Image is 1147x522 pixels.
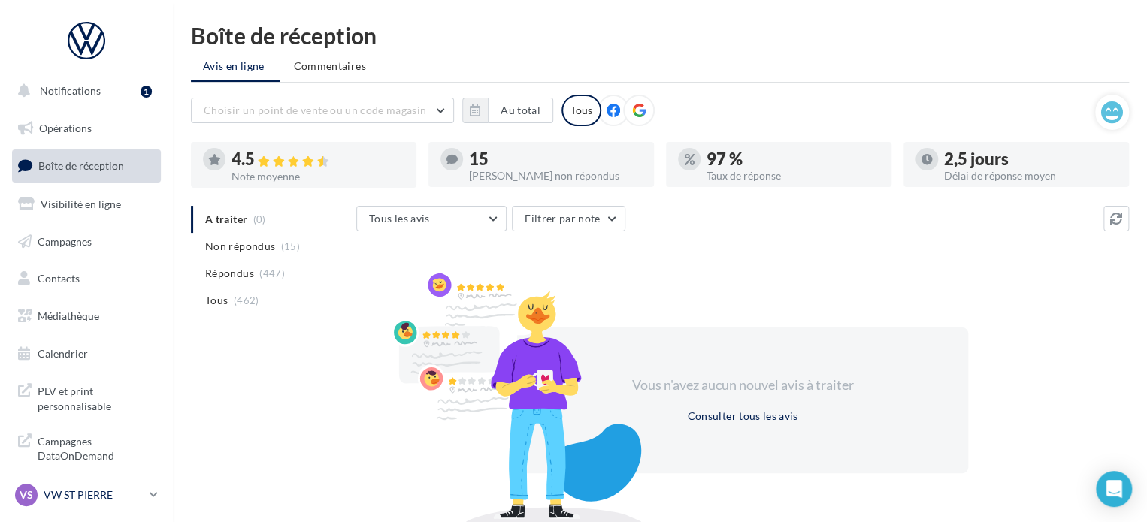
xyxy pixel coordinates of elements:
span: Notifications [40,84,101,97]
p: VW ST PIERRE [44,487,144,502]
span: Médiathèque [38,309,99,322]
a: Médiathèque [9,300,164,332]
button: Notifications 1 [9,75,158,107]
span: Répondus [205,266,254,281]
div: Boîte de réception [191,24,1129,47]
span: Campagnes DataOnDemand [38,431,155,463]
a: PLV et print personnalisable [9,375,164,419]
a: Campagnes DataOnDemand [9,425,164,469]
a: Visibilité en ligne [9,189,164,220]
a: Calendrier [9,338,164,370]
div: Open Intercom Messenger [1096,471,1132,507]
span: (447) [259,267,285,279]
button: Consulter tous les avis [681,407,804,425]
div: 97 % [707,151,879,167]
button: Choisir un point de vente ou un code magasin [191,98,454,123]
div: [PERSON_NAME] non répondus [469,170,642,181]
span: Boîte de réception [38,159,124,172]
a: Campagnes [9,226,164,258]
span: Commentaires [294,59,366,72]
span: Non répondus [205,239,275,254]
button: Au total [462,98,553,123]
a: VS VW ST PIERRE [12,481,161,509]
div: Vous n'avez aucun nouvel avis à traiter [613,376,872,395]
span: VS [20,487,33,502]
span: Opérations [39,122,92,134]
span: Visibilité en ligne [41,198,121,210]
span: Calendrier [38,347,88,360]
span: Tous les avis [369,212,430,225]
span: (15) [281,240,300,252]
div: Tous [561,95,601,126]
span: (462) [234,294,259,306]
div: 2,5 jours [944,151,1117,167]
div: Délai de réponse moyen [944,170,1117,181]
span: PLV et print personnalisable [38,381,155,413]
span: Choisir un point de vente ou un code magasin [204,104,426,116]
span: Contacts [38,272,80,285]
div: 4.5 [232,151,404,168]
div: Taux de réponse [707,170,879,181]
button: Filtrer par note [512,206,625,231]
div: 1 [141,86,152,98]
a: Boîte de réception [9,149,164,182]
button: Au total [488,98,553,123]
span: Campagnes [38,234,92,247]
button: Tous les avis [356,206,507,231]
div: 15 [469,151,642,167]
span: Tous [205,293,228,308]
a: Contacts [9,263,164,294]
a: Opérations [9,113,164,144]
div: Note moyenne [232,171,404,182]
